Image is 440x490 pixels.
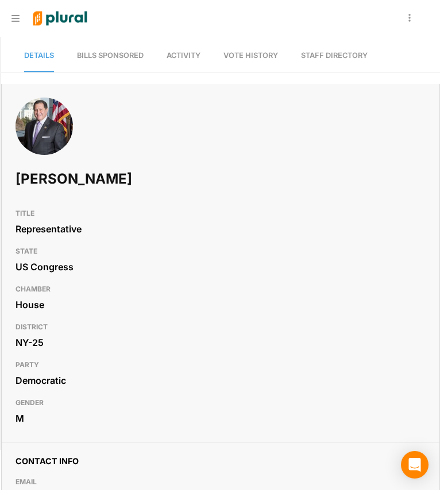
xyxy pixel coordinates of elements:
[16,334,426,351] div: NY-25
[16,258,426,275] div: US Congress
[16,456,79,466] span: Contact Info
[16,320,426,334] h3: DISTRICT
[16,410,426,427] div: M
[24,51,54,60] span: Details
[301,40,368,72] a: Staff Directory
[16,244,426,258] h3: STATE
[24,40,54,72] a: Details
[167,40,200,72] a: Activity
[16,162,261,196] h1: [PERSON_NAME]
[77,51,144,60] span: Bills Sponsored
[401,451,429,479] div: Open Intercom Messenger
[16,475,426,489] h3: EMAIL
[16,282,426,296] h3: CHAMBER
[223,40,278,72] a: Vote History
[16,358,426,372] h3: PARTY
[16,98,73,168] img: Headshot of Joe Morelle
[16,296,426,313] div: House
[223,51,278,60] span: Vote History
[16,396,426,410] h3: GENDER
[167,51,200,60] span: Activity
[24,1,96,37] img: Logo for Plural
[16,207,426,220] h3: TITLE
[16,220,426,238] div: Representative
[16,372,426,389] div: Democratic
[77,40,144,72] a: Bills Sponsored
